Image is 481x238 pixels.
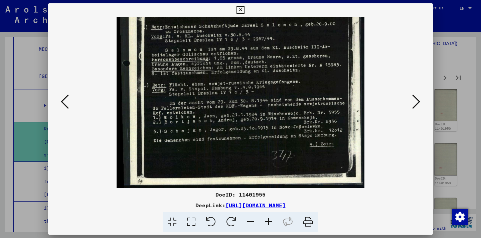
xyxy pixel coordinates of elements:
div: DocID: 11401955 [48,191,433,199]
div: DeepLink: [48,201,433,209]
a: [URL][DOMAIN_NAME] [225,202,286,209]
img: Change consent [452,209,468,225]
div: Change consent [452,209,468,225]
